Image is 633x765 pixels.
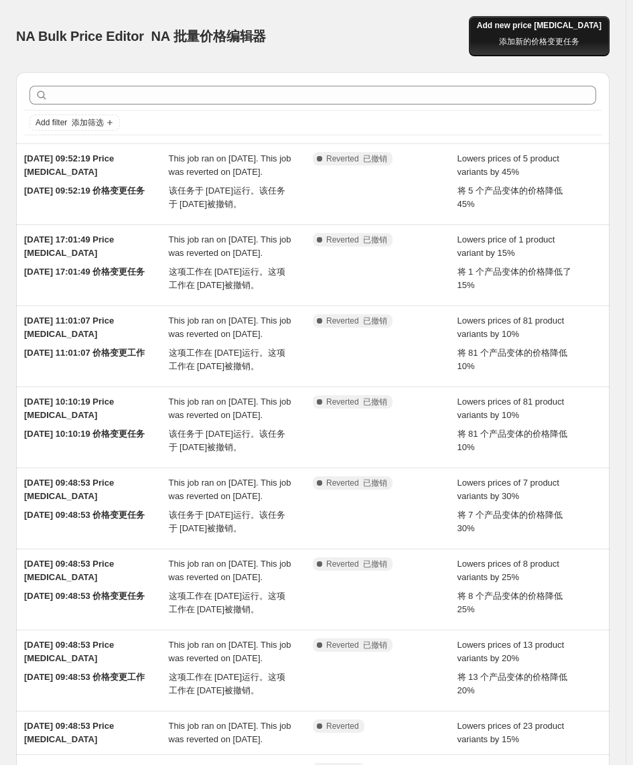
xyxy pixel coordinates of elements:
span: Reverted [326,721,359,732]
span: Lowers prices of 8 product variants by 25% [458,559,582,614]
span: Reverted [326,478,387,488]
font: 已撤销 [363,559,387,569]
span: [DATE] 10:10:19 Price [MEDICAL_DATA] [24,397,145,439]
span: This job ran on [DATE]. This job was reverted on [DATE]. [169,234,293,290]
font: [DATE] 09:48:53 价格变更任务 [24,510,145,520]
font: 已撤销 [363,235,387,245]
font: NA 批量价格编辑器 [151,29,267,44]
button: Add filter [29,115,120,131]
font: 添加筛选 [72,118,104,127]
button: Add new price [MEDICAL_DATA]添加新的价格变更任务 [469,16,610,56]
font: 这项工作在 [DATE]运行。这项工作在 [DATE]被撤销。 [169,267,286,290]
font: 将 8 个产品变体的价格降低 25% [458,591,563,614]
font: 已撤销 [363,316,387,326]
font: 已撤销 [363,640,387,650]
font: 将 1 个产品变体的价格降低了 15% [458,267,571,290]
font: [DATE] 09:52:19 价格变更任务 [24,186,145,196]
span: This job ran on [DATE]. This job was reverted on [DATE]. [169,559,293,614]
span: Add filter [36,117,104,128]
span: [DATE] 09:48:53 Price [MEDICAL_DATA] [24,640,145,682]
span: This job ran on [DATE]. This job was reverted on [DATE]. [169,397,293,452]
span: [DATE] 09:52:19 Price [MEDICAL_DATA] [24,153,145,196]
font: [DATE] 17:01:49 价格变更任务 [24,267,145,277]
span: Reverted [326,234,387,245]
span: Lowers prices of 23 product variants by 15% [458,721,565,744]
span: This job ran on [DATE]. This job was reverted on [DATE]. [169,153,293,209]
font: 这项工作在 [DATE]运行。这项工作在 [DATE]被撤销。 [169,672,286,695]
span: [DATE] 17:01:49 Price [MEDICAL_DATA] [24,234,145,277]
font: 添加新的价格变更任务 [499,37,579,46]
font: 这项工作在 [DATE]运行。这项工作在 [DATE]被撤销。 [169,348,286,371]
font: 将 7 个产品变体的价格降低 30% [458,510,563,533]
font: 将 81 个产品变体的价格降低 10% [458,348,568,371]
span: [DATE] 09:48:53 Price [MEDICAL_DATA] [24,478,145,520]
font: [DATE] 09:48:53 价格变更工作 [24,672,145,682]
font: 将 81 个产品变体的价格降低 10% [458,429,568,452]
span: Lowers prices of 7 product variants by 30% [458,478,582,533]
span: Lowers prices of 81 product variants by 10% [458,316,582,371]
span: Lowers price of 1 product variant by 15% [458,234,582,290]
span: Reverted [326,153,387,164]
span: Reverted [326,640,387,650]
span: Reverted [326,397,387,407]
span: Lowers prices of 81 product variants by 10% [458,397,582,452]
span: NA Bulk Price Editor [16,29,266,44]
font: 已撤销 [363,154,387,163]
font: 将 5 个产品变体的价格降低 45% [458,186,563,209]
font: 该任务于 [DATE]运行。该任务于 [DATE]被撤销。 [169,429,286,452]
span: [DATE] 11:01:07 Price [MEDICAL_DATA] [24,316,145,358]
font: [DATE] 10:10:19 价格变更任务 [24,429,145,439]
font: [DATE] 11:01:07 价格变更工作 [24,348,145,358]
font: 将 13 个产品变体的价格降低 20% [458,672,568,695]
span: This job ran on [DATE]. This job was reverted on [DATE]. [169,721,291,744]
span: This job ran on [DATE]. This job was reverted on [DATE]. [169,316,293,371]
span: [DATE] 09:48:53 Price [MEDICAL_DATA] [24,559,145,601]
span: Lowers prices of 5 product variants by 45% [458,153,582,209]
span: This job ran on [DATE]. This job was reverted on [DATE]. [169,640,293,695]
span: Reverted [326,316,387,326]
font: 该任务于 [DATE]运行。该任务于 [DATE]被撤销。 [169,510,286,533]
span: Reverted [326,559,387,569]
font: 已撤销 [363,478,387,488]
font: 该任务于 [DATE]运行。该任务于 [DATE]被撤销。 [169,186,286,209]
span: This job ran on [DATE]. This job was reverted on [DATE]. [169,478,293,533]
span: Add new price [MEDICAL_DATA] [477,20,602,52]
span: [DATE] 09:48:53 Price [MEDICAL_DATA] [24,721,114,744]
font: [DATE] 09:48:53 价格变更任务 [24,591,145,601]
font: 这项工作在 [DATE]运行。这项工作在 [DATE]被撤销。 [169,591,286,614]
span: Lowers prices of 13 product variants by 20% [458,640,582,695]
font: 已撤销 [363,397,387,407]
